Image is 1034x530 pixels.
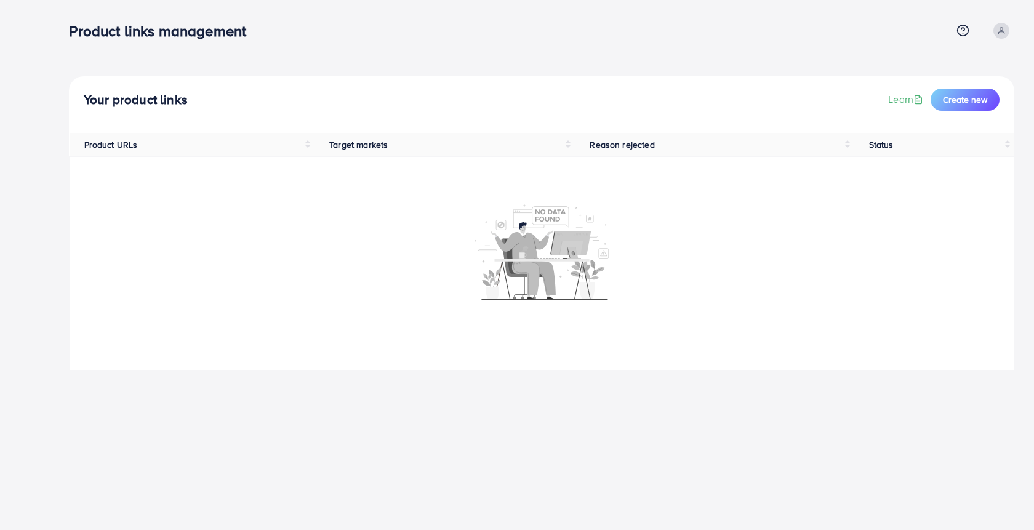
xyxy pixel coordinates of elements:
h4: Your product links [84,92,188,108]
span: Reason rejected [590,139,654,151]
img: No account [475,203,609,300]
span: Target markets [329,139,388,151]
span: Create new [943,94,987,106]
a: Learn [888,92,926,106]
button: Create new [931,89,1000,111]
span: Product URLs [84,139,138,151]
span: Status [869,139,894,151]
h3: Product links management [69,22,256,40]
